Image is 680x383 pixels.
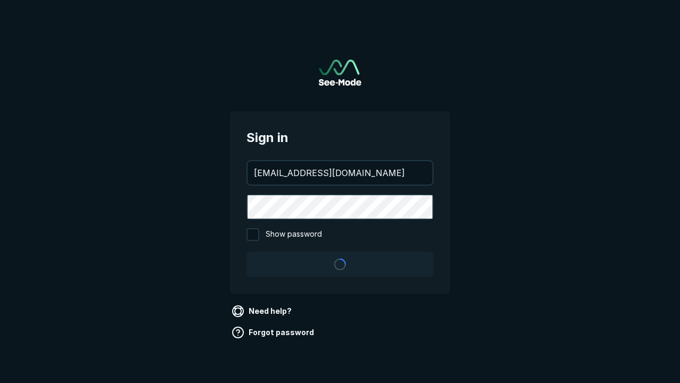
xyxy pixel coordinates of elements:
img: See-Mode Logo [319,60,361,86]
a: Need help? [229,303,296,320]
span: Show password [266,228,322,241]
input: your@email.com [248,161,432,185]
a: Forgot password [229,324,318,341]
a: Go to sign in [319,60,361,86]
span: Sign in [246,128,433,147]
